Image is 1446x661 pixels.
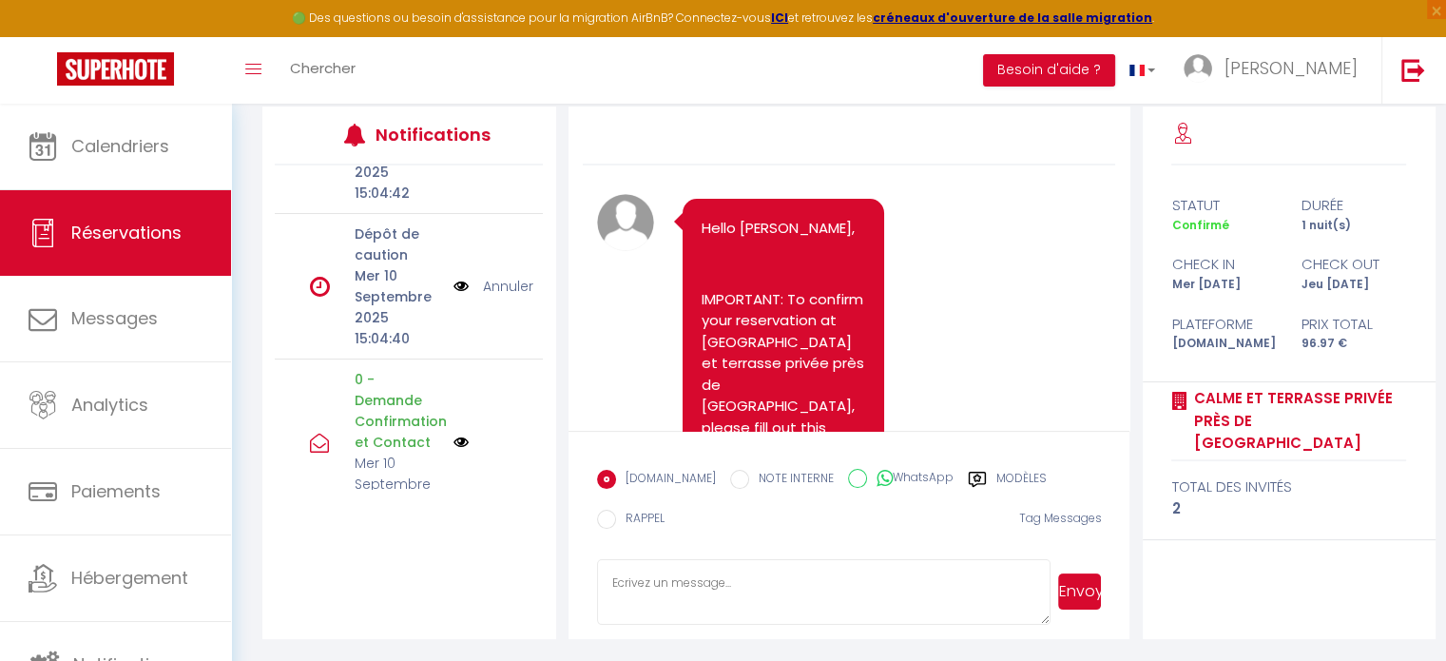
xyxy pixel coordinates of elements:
[15,8,72,65] button: Ouvrir le widget de chat LiveChat
[1159,335,1289,353] div: [DOMAIN_NAME]
[867,469,954,490] label: WhatsApp
[453,435,469,450] img: NO IMAGE
[71,479,161,503] span: Paiements
[71,221,182,244] span: Réservations
[355,224,441,265] p: Dépôt de caution
[1289,194,1419,217] div: durée
[57,52,174,86] img: Super Booking
[1186,387,1406,455] a: Calme et terrasse privée près de [GEOGRAPHIC_DATA]
[702,289,865,482] p: IMPORTANT: To confirm your reservation at [GEOGRAPHIC_DATA] et terrasse privée près de [GEOGRAPHI...
[1169,37,1381,104] a: ... [PERSON_NAME]
[355,453,441,515] p: Mer 10 Septembre 2025 14:53:32
[1224,56,1358,80] span: [PERSON_NAME]
[873,10,1152,26] a: créneaux d'ouverture de la salle migration
[1171,476,1406,498] div: total des invités
[71,393,148,417] span: Analytics
[1159,276,1289,294] div: Mer [DATE]
[597,194,654,251] img: avatar.png
[702,218,865,240] p: Hello [PERSON_NAME],
[355,265,441,349] p: Mer 10 Septembre 2025 15:04:40
[983,54,1115,87] button: Besoin d'aide ?
[1159,313,1289,336] div: Plateforme
[1018,510,1101,526] span: Tag Messages
[483,276,533,297] a: Annuler
[1184,54,1212,83] img: ...
[616,510,665,531] label: RAPPEL
[771,10,788,26] a: ICI
[1289,276,1419,294] div: Jeu [DATE]
[1289,335,1419,353] div: 96.97 €
[1058,574,1101,610] button: Envoyer
[71,134,169,158] span: Calendriers
[453,276,469,297] img: NO IMAGE
[749,470,834,491] label: NOTE INTERNE
[1289,313,1419,336] div: Prix total
[376,113,488,156] h3: Notifications
[1171,217,1228,233] span: Confirmé
[616,470,716,491] label: [DOMAIN_NAME]
[71,566,188,590] span: Hébergement
[1289,253,1419,276] div: check out
[1159,194,1289,217] div: statut
[355,369,441,453] p: 0 - Demande Confirmation et Contact
[1401,58,1425,82] img: logout
[71,306,158,330] span: Messages
[1289,217,1419,235] div: 1 nuit(s)
[276,37,370,104] a: Chercher
[1159,253,1289,276] div: check in
[1171,497,1406,520] div: 2
[290,58,356,78] span: Chercher
[996,470,1047,494] label: Modèles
